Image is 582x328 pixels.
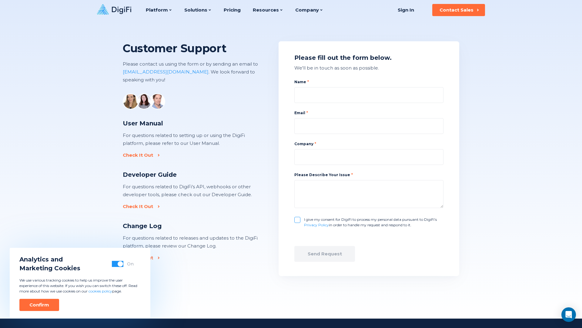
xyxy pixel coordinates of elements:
[561,307,576,322] div: Open Intercom Messenger
[294,246,355,262] button: Send Request
[294,53,443,62] div: Please fill out the form below.
[123,234,259,250] div: For questions related to releases and updates to the DigiFi platform, please review our Change Log.
[123,41,269,55] h2: Customer Support
[294,64,443,72] div: We'll be in touch as soon as possible.
[123,132,259,147] div: For questions related to setting up or using the DigiFi platform, please refer to our User Manual.
[304,223,329,227] a: Privacy Policy
[123,203,157,210] a: Check It Out
[136,94,152,109] img: avatar 2
[123,69,209,75] a: [EMAIL_ADDRESS][DOMAIN_NAME]
[294,141,443,147] label: Company
[127,261,134,267] div: On
[123,94,139,109] img: avatar 1
[89,289,112,293] a: cookies policy
[308,251,342,257] div: Send Request
[304,217,443,228] label: I give my consent for DigiFi to process my personal data pursuant to DigiFi’s in order to handle ...
[123,170,259,179] div: Developer Guide
[29,302,49,308] div: Confirm
[149,94,165,109] img: avatar 3
[123,203,153,210] div: Check It Out
[123,152,157,158] a: Check It Out
[123,152,153,158] div: Check It Out
[123,255,157,261] a: Check It Out
[294,110,443,116] label: Email
[123,183,259,199] div: For questions related to DigiFi's API, webhooks or other developer tools, please check out our De...
[19,264,80,273] span: Marketing Cookies
[123,60,269,84] p: Please contact us using the form or by sending an email to . We look forward to speaking with you!
[294,173,353,177] label: Please Describe Your Issue
[123,119,259,128] div: User Manual
[294,79,443,85] label: Name
[19,299,59,311] button: Confirm
[19,255,80,264] span: Analytics and
[123,222,259,231] div: Change Log
[19,278,141,294] p: We use various tracking cookies to help us improve the user experience of this website. If you wi...
[390,4,421,16] a: Sign In
[440,7,473,13] div: Contact Sales
[432,4,485,16] button: Contact Sales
